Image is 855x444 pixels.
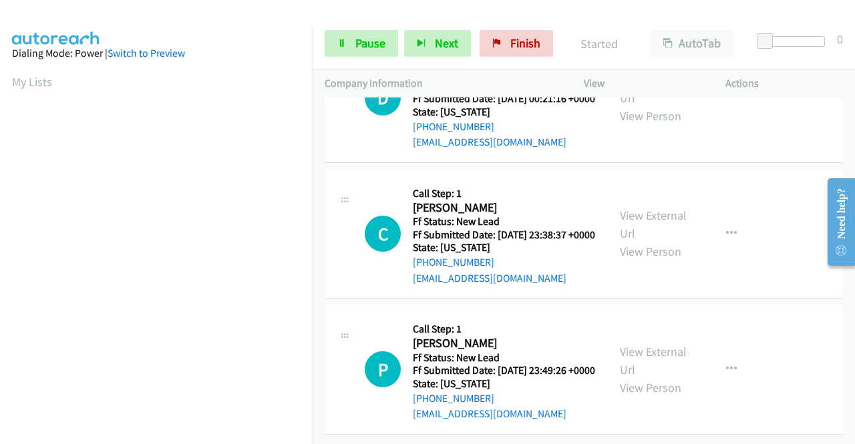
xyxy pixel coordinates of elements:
[365,216,401,252] h1: C
[651,30,733,57] button: AutoTab
[571,35,627,53] p: Started
[413,272,566,284] a: [EMAIL_ADDRESS][DOMAIN_NAME]
[817,169,855,275] iframe: Resource Center
[435,35,458,51] span: Next
[725,75,843,91] p: Actions
[620,244,681,259] a: View Person
[108,47,185,59] a: Switch to Preview
[480,30,553,57] a: Finish
[413,92,595,105] h5: Ff Submitted Date: [DATE] 00:21:16 +0000
[413,336,591,351] h2: [PERSON_NAME]
[837,30,843,48] div: 0
[413,392,494,405] a: [PHONE_NUMBER]
[413,105,595,119] h5: State: [US_STATE]
[763,36,825,47] div: Delay between calls (in seconds)
[584,75,701,91] p: View
[365,351,401,387] div: The call is yet to be attempted
[413,364,595,377] h5: Ff Submitted Date: [DATE] 23:49:26 +0000
[404,30,471,57] button: Next
[413,200,591,216] h2: [PERSON_NAME]
[413,322,595,336] h5: Call Step: 1
[620,380,681,395] a: View Person
[365,79,401,116] div: The call is yet to be attempted
[413,228,595,242] h5: Ff Submitted Date: [DATE] 23:38:37 +0000
[12,74,52,89] a: My Lists
[365,79,401,116] h1: D
[413,241,595,254] h5: State: [US_STATE]
[620,208,687,241] a: View External Url
[325,75,560,91] p: Company Information
[413,407,566,420] a: [EMAIL_ADDRESS][DOMAIN_NAME]
[355,35,385,51] span: Pause
[413,187,595,200] h5: Call Step: 1
[510,35,540,51] span: Finish
[325,30,398,57] a: Pause
[413,136,566,148] a: [EMAIL_ADDRESS][DOMAIN_NAME]
[620,72,687,105] a: View External Url
[413,256,494,268] a: [PHONE_NUMBER]
[413,351,595,365] h5: Ff Status: New Lead
[620,108,681,124] a: View Person
[413,215,595,228] h5: Ff Status: New Lead
[12,45,301,61] div: Dialing Mode: Power |
[365,216,401,252] div: The call is yet to be attempted
[365,351,401,387] h1: P
[620,344,687,377] a: View External Url
[413,120,494,133] a: [PHONE_NUMBER]
[413,377,595,391] h5: State: [US_STATE]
